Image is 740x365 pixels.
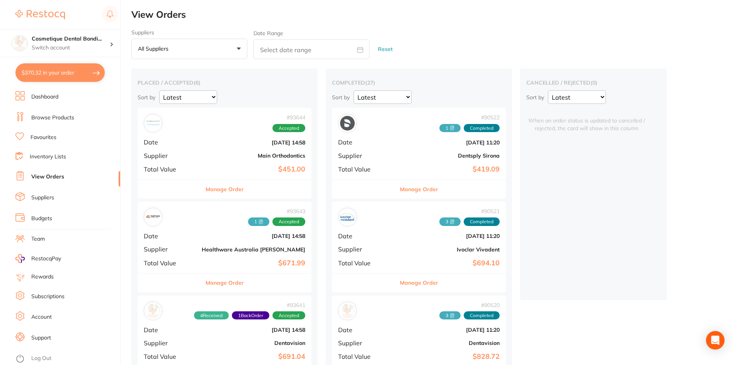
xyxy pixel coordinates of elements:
img: Cosmetique Dental Bondi Junction [12,36,27,51]
span: Supplier [144,152,196,159]
span: Supplier [338,340,390,346]
span: Received [439,124,461,132]
input: Select date range [253,39,369,59]
b: [DATE] 14:58 [202,233,305,239]
span: Back orders [232,311,269,320]
b: [DATE] 11:20 [396,327,500,333]
b: Main Orthodontics [202,153,305,159]
span: Date [338,326,390,333]
h4: Cosmetique Dental Bondi Junction [32,35,110,43]
p: Sort by [332,94,350,101]
b: Dentsply Sirona [396,153,500,159]
button: Manage Order [400,180,438,199]
a: Inventory Lists [30,153,66,161]
span: Date [144,139,196,146]
a: Log Out [31,355,51,362]
a: View Orders [31,173,64,181]
label: Date Range [253,30,283,36]
span: Total Value [338,166,390,173]
span: # 90521 [439,208,500,214]
span: # 90520 [439,302,500,308]
span: Date [338,139,390,146]
span: Total Value [338,353,390,360]
b: $451.00 [202,165,305,173]
span: Total Value [144,260,196,267]
b: $691.04 [202,353,305,361]
img: Ivoclar Vivadent [340,210,355,224]
span: Received [248,217,269,226]
b: [DATE] 11:20 [396,233,500,239]
a: Browse Products [31,114,74,122]
h2: cancelled / rejected ( 0 ) [526,79,661,86]
p: Switch account [32,44,110,52]
img: Main Orthodontics [146,116,160,131]
img: Dentsply Sirona [340,116,355,131]
span: Date [144,233,196,239]
span: Accepted [272,124,305,132]
b: [DATE] 14:58 [202,139,305,146]
a: Restocq Logo [15,6,65,24]
div: Healthware Australia Ridley#936431 AcceptedDate[DATE] 14:58SupplierHealthware Australia [PERSON_N... [138,202,311,292]
button: Manage Order [206,273,244,292]
h2: completed ( 27 ) [332,79,506,86]
a: Team [31,235,45,243]
span: When an order status is updated to cancelled / rejected, the card will show in this column [526,108,647,132]
span: Completed [464,311,500,320]
b: $694.10 [396,259,500,267]
a: Suppliers [31,194,54,202]
div: Open Intercom Messenger [706,331,725,350]
span: Total Value [338,260,390,267]
button: Reset [376,39,395,59]
button: Log Out [15,353,118,365]
span: # 93641 [194,302,305,308]
img: Healthware Australia Ridley [146,210,160,224]
b: $828.72 [396,353,500,361]
h2: View Orders [131,9,740,20]
b: $671.99 [202,259,305,267]
button: All suppliers [131,39,247,59]
span: Accepted [272,311,305,320]
b: Healthware Australia [PERSON_NAME] [202,246,305,253]
span: Accepted [272,217,305,226]
b: [DATE] 11:20 [396,139,500,146]
button: Manage Order [400,273,438,292]
span: # 90522 [439,114,500,121]
label: Suppliers [131,29,247,36]
img: Dentavision [146,304,160,318]
span: Supplier [144,246,196,253]
a: RestocqPay [15,254,61,263]
b: $419.09 [396,165,500,173]
img: Dentavision [340,304,355,318]
button: Manage Order [206,180,244,199]
p: All suppliers [138,45,172,52]
b: Ivoclar Vivadent [396,246,500,253]
a: Account [31,313,52,321]
span: Total Value [144,166,196,173]
span: # 93643 [248,208,305,214]
img: Restocq Logo [15,10,65,19]
span: Supplier [144,340,196,346]
div: Main Orthodontics#93644AcceptedDate[DATE] 14:58SupplierMain OrthodonticsTotal Value$451.00Manage ... [138,108,311,199]
span: Total Value [144,353,196,360]
b: [DATE] 14:58 [202,327,305,333]
p: Sort by [526,94,544,101]
span: Received [439,217,461,226]
span: Received [194,311,229,320]
span: Date [338,233,390,239]
span: Completed [464,124,500,132]
b: Dentavision [396,340,500,346]
span: RestocqPay [31,255,61,263]
span: Completed [464,217,500,226]
span: Supplier [338,246,390,253]
h2: placed / accepted ( 6 ) [138,79,311,86]
a: Subscriptions [31,293,65,300]
img: RestocqPay [15,254,25,263]
a: Budgets [31,215,52,222]
a: Dashboard [31,93,58,101]
span: Received [439,311,461,320]
a: Support [31,334,51,342]
p: Sort by [138,94,155,101]
span: Supplier [338,152,390,159]
button: $370.32 in your order [15,63,105,82]
b: Dentavision [202,340,305,346]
